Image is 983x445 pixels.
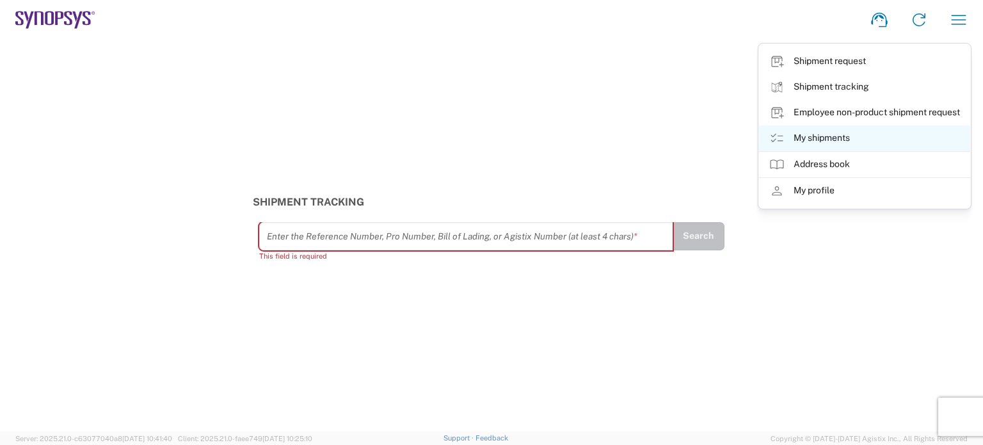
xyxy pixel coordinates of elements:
a: Feedback [476,434,508,442]
span: [DATE] 10:41:40 [122,435,172,442]
a: Employee non-product shipment request [759,100,970,125]
div: This field is required [259,250,673,262]
span: [DATE] 10:25:10 [262,435,312,442]
span: Client: 2025.21.0-faee749 [178,435,312,442]
span: Copyright © [DATE]-[DATE] Agistix Inc., All Rights Reserved [771,433,968,444]
a: Shipment request [759,49,970,74]
a: Shipment tracking [759,74,970,100]
a: My shipments [759,125,970,151]
a: My profile [759,178,970,204]
a: Support [444,434,476,442]
span: Server: 2025.21.0-c63077040a8 [15,435,172,442]
h3: Shipment Tracking [253,196,731,208]
a: Address book [759,152,970,177]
